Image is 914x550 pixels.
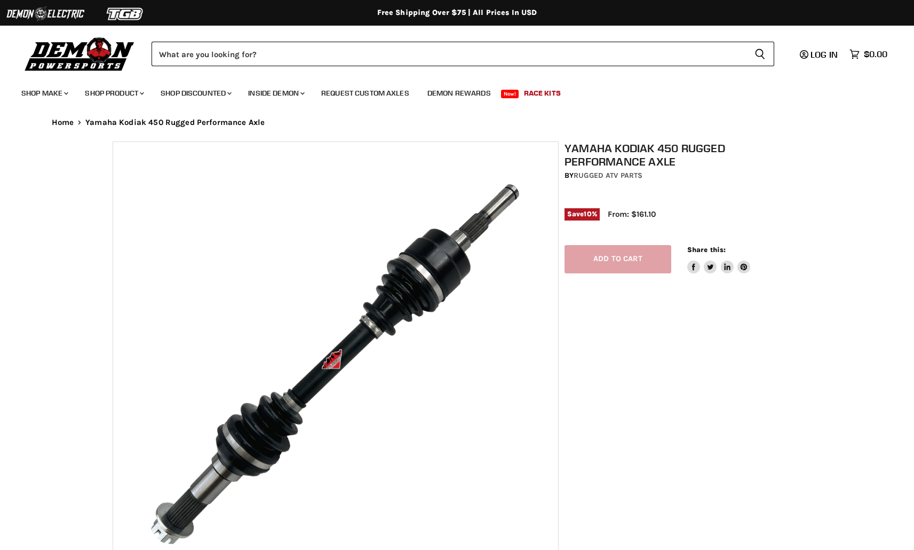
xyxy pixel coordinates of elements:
[810,49,838,60] span: Log in
[13,78,885,104] ul: Main menu
[5,4,85,24] img: Demon Electric Logo 2
[30,8,884,18] div: Free Shipping Over $75 | All Prices In USD
[795,50,844,59] a: Log in
[85,4,165,24] img: TGB Logo 2
[240,82,311,104] a: Inside Demon
[153,82,238,104] a: Shop Discounted
[30,118,884,127] nav: Breadcrumbs
[13,82,75,104] a: Shop Make
[313,82,417,104] a: Request Custom Axles
[844,46,893,62] a: $0.00
[501,90,519,98] span: New!
[864,49,887,59] span: $0.00
[516,82,569,104] a: Race Kits
[574,171,642,180] a: Rugged ATV Parts
[77,82,150,104] a: Shop Product
[419,82,499,104] a: Demon Rewards
[687,246,726,254] span: Share this:
[565,142,808,168] h1: Yamaha Kodiak 450 Rugged Performance Axle
[608,209,656,219] span: From: $161.10
[687,245,751,273] aside: Share this:
[746,42,774,66] button: Search
[21,35,138,73] img: Demon Powersports
[52,118,74,127] a: Home
[584,210,591,218] span: 10
[85,118,265,127] span: Yamaha Kodiak 450 Rugged Performance Axle
[565,170,808,182] div: by
[565,208,600,220] span: Save %
[152,42,746,66] input: Search
[152,42,774,66] form: Product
